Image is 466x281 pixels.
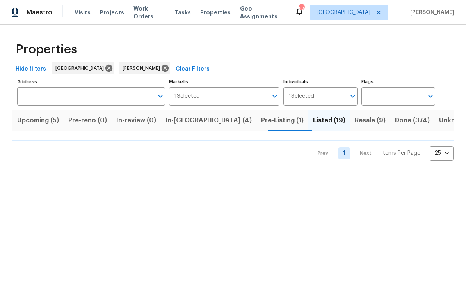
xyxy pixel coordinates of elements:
[347,91,358,102] button: Open
[430,143,454,163] div: 25
[283,80,357,84] label: Individuals
[173,62,213,76] button: Clear Filters
[338,147,350,159] a: Goto page 1
[174,10,191,15] span: Tasks
[55,64,107,72] span: [GEOGRAPHIC_DATA]
[407,9,454,16] span: [PERSON_NAME]
[269,91,280,102] button: Open
[12,62,49,76] button: Hide filters
[100,9,124,16] span: Projects
[75,9,91,16] span: Visits
[361,80,435,84] label: Flags
[17,80,165,84] label: Address
[123,64,163,72] span: [PERSON_NAME]
[261,115,304,126] span: Pre-Listing (1)
[174,93,200,100] span: 1 Selected
[155,91,166,102] button: Open
[355,115,386,126] span: Resale (9)
[395,115,430,126] span: Done (374)
[52,62,114,74] div: [GEOGRAPHIC_DATA]
[200,9,231,16] span: Properties
[16,46,77,53] span: Properties
[16,64,46,74] span: Hide filters
[299,5,304,12] div: 57
[165,115,252,126] span: In-[GEOGRAPHIC_DATA] (4)
[317,9,370,16] span: [GEOGRAPHIC_DATA]
[169,80,280,84] label: Markets
[133,5,165,20] span: Work Orders
[289,93,314,100] span: 1 Selected
[240,5,285,20] span: Geo Assignments
[119,62,170,74] div: [PERSON_NAME]
[381,149,420,157] p: Items Per Page
[310,146,454,161] nav: Pagination Navigation
[425,91,436,102] button: Open
[17,115,59,126] span: Upcoming (5)
[116,115,156,126] span: In-review (0)
[68,115,107,126] span: Pre-reno (0)
[27,9,52,16] span: Maestro
[176,64,210,74] span: Clear Filters
[313,115,345,126] span: Listed (19)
